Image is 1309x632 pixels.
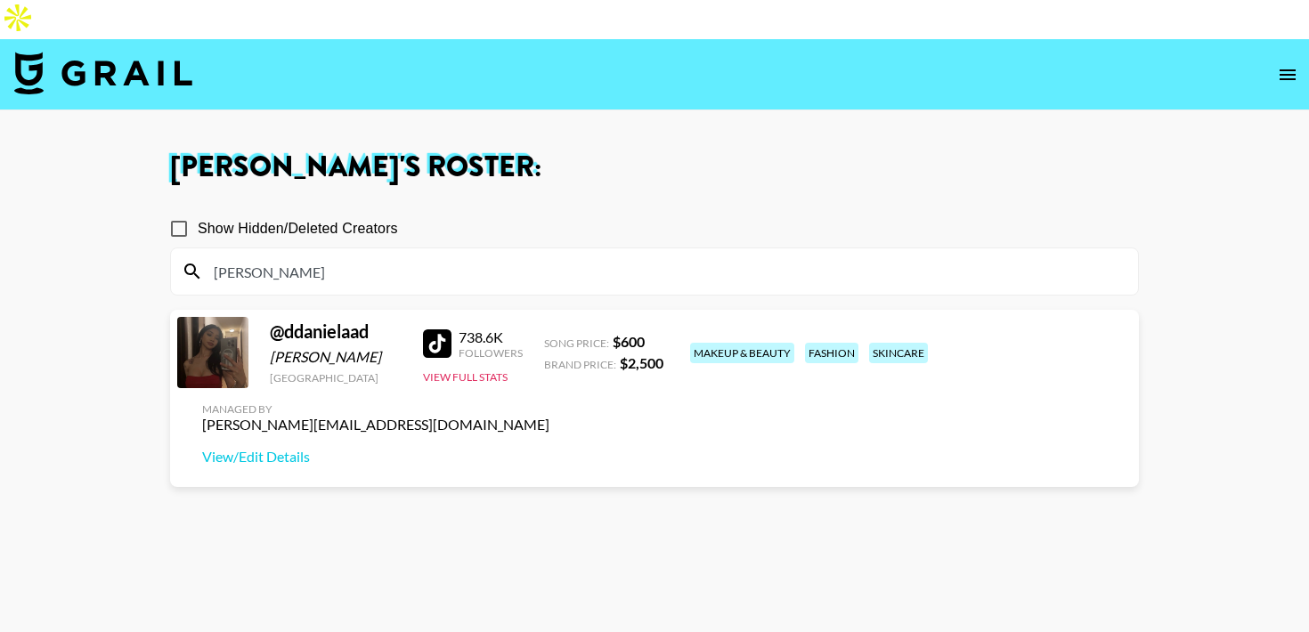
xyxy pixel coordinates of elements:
div: @ ddanielaad [270,320,402,343]
div: skincare [869,343,928,363]
div: 738.6K [459,328,523,346]
strong: $ 600 [613,333,645,350]
div: fashion [805,343,858,363]
h1: [PERSON_NAME] 's Roster: [170,153,1139,182]
img: Grail Talent [14,52,192,94]
div: Followers [459,346,523,360]
span: Brand Price: [544,358,616,371]
div: [PERSON_NAME] [270,348,402,366]
input: Search by User Name [203,257,1127,286]
button: View Full Stats [423,370,508,384]
button: open drawer [1270,57,1305,93]
div: makeup & beauty [690,343,794,363]
span: Song Price: [544,336,609,350]
div: [GEOGRAPHIC_DATA] [270,371,402,385]
a: View/Edit Details [202,448,549,466]
strong: $ 2,500 [620,354,663,371]
div: Managed By [202,402,549,416]
span: Show Hidden/Deleted Creators [198,218,398,239]
div: [PERSON_NAME][EMAIL_ADDRESS][DOMAIN_NAME] [202,416,549,433]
